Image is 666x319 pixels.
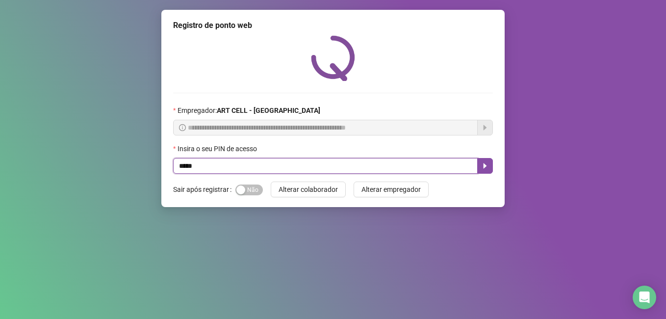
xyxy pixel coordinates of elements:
[481,162,489,170] span: caret-right
[178,105,320,116] span: Empregador :
[217,106,320,114] strong: ART CELL - [GEOGRAPHIC_DATA]
[173,20,493,31] div: Registro de ponto web
[279,184,338,195] span: Alterar colaborador
[311,35,355,81] img: QRPoint
[633,286,656,309] div: Open Intercom Messenger
[354,182,429,197] button: Alterar empregador
[179,124,186,131] span: info-circle
[173,143,263,154] label: Insira o seu PIN de acesso
[271,182,346,197] button: Alterar colaborador
[173,182,235,197] label: Sair após registrar
[361,184,421,195] span: Alterar empregador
